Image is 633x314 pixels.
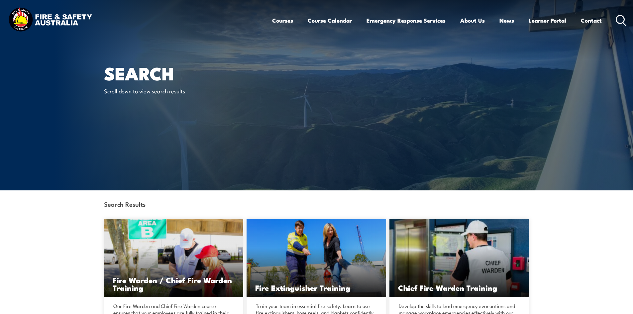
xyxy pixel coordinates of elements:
h3: Fire Warden / Chief Fire Warden Training [113,276,235,291]
h3: Chief Fire Warden Training [398,284,520,291]
a: Course Calendar [308,12,352,29]
img: Fire Extinguisher Training [247,219,386,297]
a: Contact [581,12,602,29]
a: Fire Warden / Chief Fire Warden Training [104,219,244,297]
p: Scroll down to view search results. [104,87,225,95]
strong: Search Results [104,199,146,208]
img: Fire Warden and Chief Fire Warden Training [104,219,244,297]
img: Chief Fire Warden Training [389,219,529,297]
a: Learner Portal [529,12,566,29]
h1: Search [104,65,268,81]
a: Courses [272,12,293,29]
a: News [499,12,514,29]
h3: Fire Extinguisher Training [255,284,377,291]
a: Emergency Response Services [367,12,446,29]
a: About Us [460,12,485,29]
